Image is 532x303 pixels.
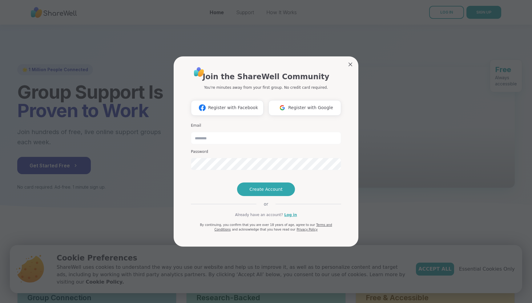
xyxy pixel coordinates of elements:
p: You're minutes away from your first group. No credit card required. [204,85,328,90]
span: Register with Facebook [208,104,258,111]
button: Register with Facebook [191,100,264,116]
a: Terms and Conditions [214,223,332,231]
button: Register with Google [268,100,341,116]
span: By continuing, you confirm that you are over 18 years of age, agree to our [200,223,315,227]
img: ShareWell Logomark [196,102,208,113]
span: Create Account [249,186,283,192]
button: Create Account [237,182,295,196]
span: or [256,201,276,207]
span: and acknowledge that you have read our [232,228,295,231]
h3: Password [191,149,341,154]
a: Privacy Policy [296,228,317,231]
span: Register with Google [288,104,333,111]
img: ShareWell Logomark [276,102,288,113]
img: ShareWell Logo [192,65,206,79]
a: Log in [284,212,297,218]
h1: Join the ShareWell Community [203,71,329,82]
h3: Email [191,123,341,128]
span: Already have an account? [235,212,283,218]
